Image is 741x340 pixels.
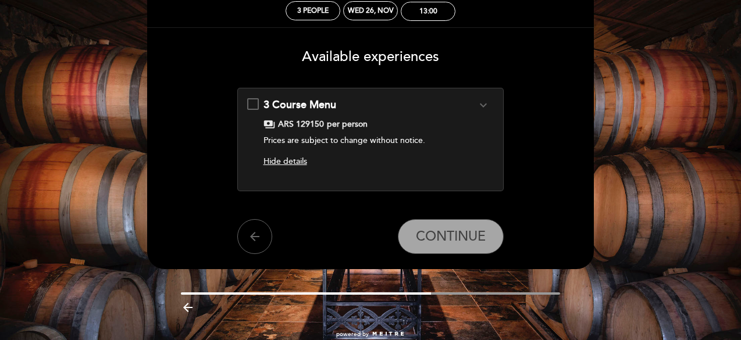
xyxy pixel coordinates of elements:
button: CONTINUE [398,219,504,254]
p: Prices are subject to change without notice. [263,135,477,146]
div: 13:00 [419,7,437,16]
button: expand_more [473,98,494,113]
span: ARS 129150 [278,119,324,130]
span: CONTINUE [416,228,486,245]
i: arrow_back [248,230,262,244]
md-checkbox: 3 Course Menu expand_less Click here to see menu payments ARS 129150 per person View details [247,98,494,172]
div: Wed 26, Nov [348,6,394,15]
button: arrow_back [237,219,272,254]
img: MEITRE [372,331,405,337]
span: Hide details [263,156,307,166]
span: Available experiences [302,48,439,65]
span: payments [263,119,275,130]
span: per person [327,119,368,130]
span: 3 Course Menu [263,98,336,111]
span: powered by [336,330,369,338]
i: expand_more [476,98,490,112]
i: arrow_backward [181,300,195,314]
a: powered by [336,330,405,338]
span: 3 people [297,6,329,15]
